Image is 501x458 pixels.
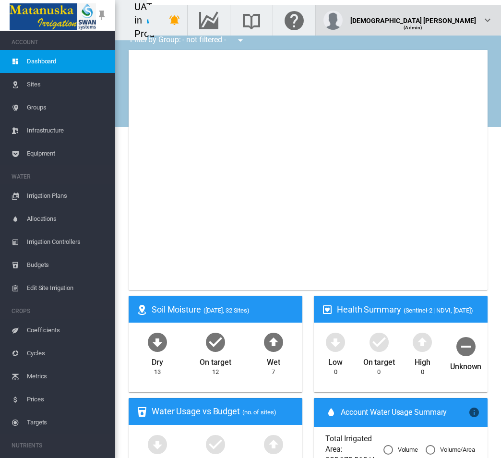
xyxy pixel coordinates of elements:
span: WATER [12,169,107,184]
div: Filter by Group: - not filtered - [123,31,253,50]
md-icon: icon-information [468,407,480,418]
md-icon: icon-arrow-up-bold-circle [262,433,285,456]
div: On target [363,353,395,368]
md-icon: icon-chevron-down [482,14,493,26]
md-icon: icon-arrow-up-bold-circle [411,330,434,353]
div: 0 [377,368,381,376]
span: Edit Site Irrigation [27,277,107,300]
md-icon: icon-arrow-down-bold-circle [146,330,169,353]
button: icon-menu-down [231,31,250,50]
div: Water Usage vs Budget [152,405,295,417]
md-icon: icon-heart-box-outline [322,304,333,315]
md-icon: Click here for help [283,14,306,26]
span: CROPS [12,303,107,319]
span: Infrastructure [27,119,107,142]
div: Low [328,353,343,368]
span: (no. of sites) [242,409,276,416]
md-icon: icon-checkbox-marked-circle [204,330,227,353]
md-icon: Go to the Data Hub [197,14,220,26]
md-icon: icon-water [325,407,337,418]
md-icon: icon-pin [96,10,107,21]
div: 0 [421,368,424,376]
div: 13 [154,368,161,376]
span: Equipment [27,142,107,165]
img: profile.jpg [323,11,343,30]
md-icon: icon-menu-down [235,35,246,46]
md-icon: Search the knowledge base [240,14,263,26]
div: 12 [212,368,219,376]
span: Irrigation Controllers [27,230,107,253]
span: (Admin) [404,25,422,30]
span: Coefficients [27,319,107,342]
md-icon: icon-cup-water [136,406,148,418]
md-icon: icon-bell-ring [169,14,180,26]
span: Dashboard [27,50,107,73]
span: Irrigation Plans [27,184,107,207]
span: ACCOUNT [12,35,107,50]
button: icon-menu-down [164,11,183,30]
md-icon: icon-arrow-down-bold-circle [146,433,169,456]
div: 7 [272,368,275,376]
div: Health Summary [337,303,480,315]
md-icon: icon-checkbox-marked-circle [204,433,227,456]
span: Budgets [27,253,107,277]
span: Account Water Usage Summary [341,407,468,418]
div: High [415,353,430,368]
span: (Sentinel-2 | NDVI, [DATE]) [404,307,473,314]
button: [DEMOGRAPHIC_DATA] [PERSON_NAME] (Admin) icon-chevron-down [316,5,501,36]
span: Prices [27,388,107,411]
div: Soil Moisture [152,303,295,315]
div: On target [200,353,231,368]
img: Matanuska_LOGO.png [10,3,96,30]
md-icon: icon-arrow-up-bold-circle [262,330,285,353]
span: Groups [27,96,107,119]
span: Sites [27,73,107,96]
span: NUTRIENTS [12,438,107,453]
div: Dry [152,353,163,368]
md-icon: icon-checkbox-marked-circle [368,330,391,353]
span: Allocations [27,207,107,230]
md-icon: icon-arrow-down-bold-circle [324,330,347,353]
div: 0 [334,368,337,376]
span: Targets [27,411,107,434]
md-icon: icon-minus-circle [454,335,477,358]
span: Cycles [27,342,107,365]
div: Wet [267,353,280,368]
div: Unknown [450,358,481,372]
span: ([DATE], 32 Sites) [203,307,250,314]
span: Metrics [27,365,107,388]
div: [DEMOGRAPHIC_DATA] [PERSON_NAME] [350,12,476,22]
md-icon: icon-map-marker-radius [136,304,148,315]
button: icon-bell-ring [165,11,184,30]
